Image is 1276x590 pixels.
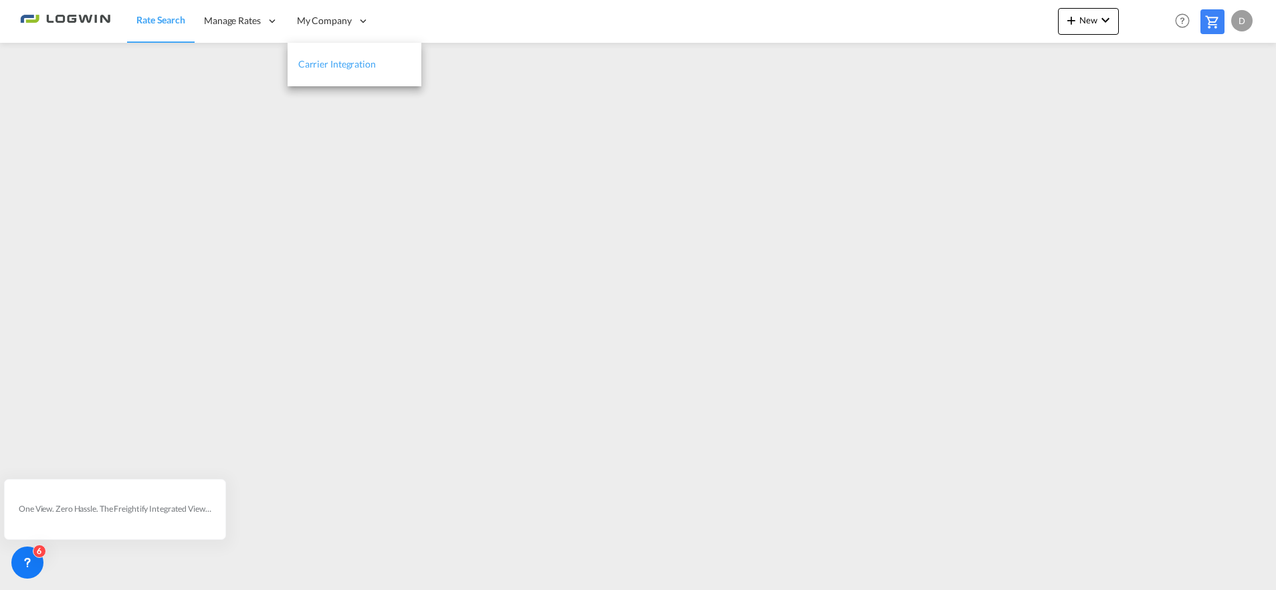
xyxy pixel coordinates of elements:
[298,58,376,70] span: Carrier Integration
[1231,10,1253,31] div: D
[1171,9,1200,33] div: Help
[288,43,421,86] a: Carrier Integration
[1058,8,1119,35] button: icon-plus 400-fgNewicon-chevron-down
[1171,9,1194,32] span: Help
[1063,15,1113,25] span: New
[204,14,261,27] span: Manage Rates
[20,6,110,36] img: 2761ae10d95411efa20a1f5e0282d2d7.png
[136,14,185,25] span: Rate Search
[1097,12,1113,28] md-icon: icon-chevron-down
[297,14,352,27] span: My Company
[1063,12,1079,28] md-icon: icon-plus 400-fg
